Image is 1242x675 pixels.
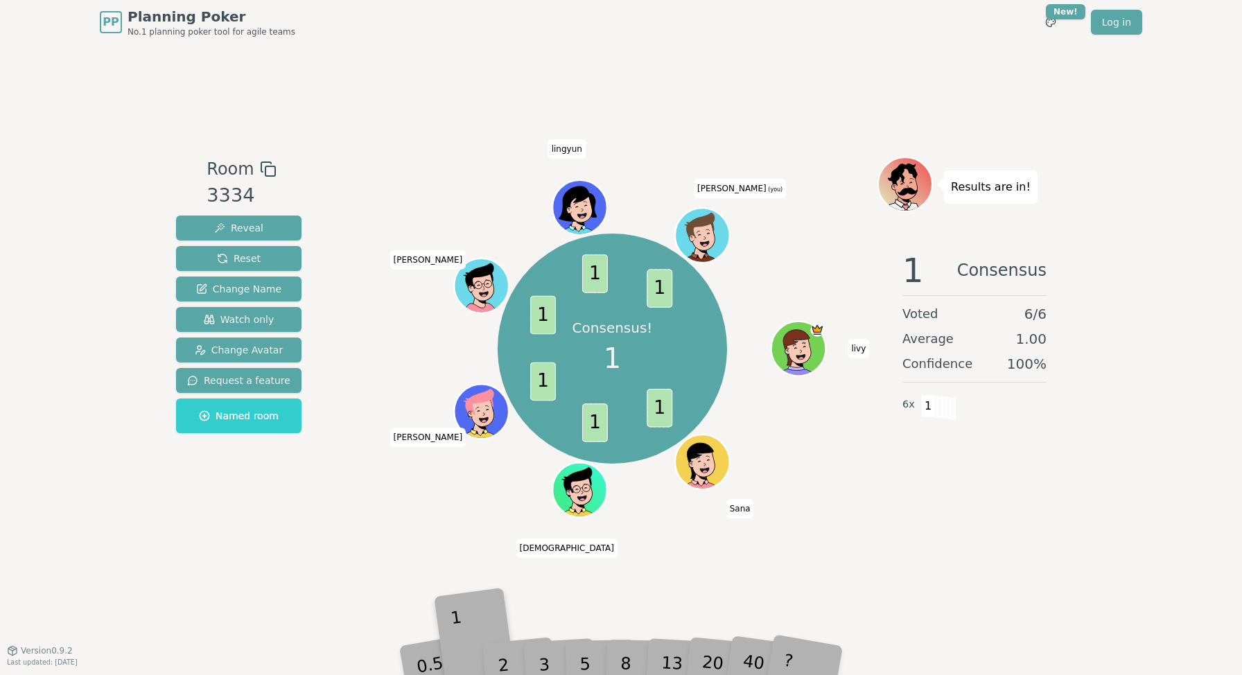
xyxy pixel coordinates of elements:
button: Request a feature [176,368,301,393]
button: Reset [176,246,301,271]
span: 1 [920,394,936,418]
span: Click to change your name [694,179,786,198]
span: Change Avatar [195,343,283,357]
span: 6 / 6 [1024,304,1047,324]
span: PP [103,14,119,30]
button: Change Name [176,277,301,301]
a: Log in [1091,10,1142,35]
button: Watch only [176,307,301,332]
span: 1.00 [1015,329,1047,349]
div: New! [1046,4,1085,19]
button: Change Avatar [176,337,301,362]
span: Request a feature [187,374,290,387]
span: livy is the host [811,323,825,337]
span: 1 [582,254,608,292]
span: Reveal [214,221,263,235]
span: 1 [531,296,557,334]
span: Planning Poker [128,7,295,26]
span: Click to change your name [390,250,466,270]
span: 1 [902,254,924,287]
span: Click to change your name [848,339,869,358]
button: Version0.9.2 [7,645,73,656]
span: Watch only [204,313,274,326]
button: Named room [176,398,301,433]
span: Click to change your name [390,428,466,447]
span: Version 0.9.2 [21,645,73,656]
span: Average [902,329,954,349]
button: Click to change your avatar [677,209,728,261]
span: Last updated: [DATE] [7,658,78,666]
span: 6 x [902,397,915,412]
a: PPPlanning PokerNo.1 planning poker tool for agile teams [100,7,295,37]
span: 1 [582,404,608,442]
span: 1 [531,362,557,401]
span: 1 [604,337,621,379]
span: Change Name [196,282,281,296]
p: Results are in! [951,177,1031,197]
div: 3334 [207,182,276,210]
span: Voted [902,304,938,324]
span: 100 % [1007,354,1047,374]
span: Confidence [902,354,972,374]
button: Reveal [176,216,301,240]
button: New! [1038,10,1063,35]
span: No.1 planning poker tool for agile teams [128,26,295,37]
span: Click to change your name [548,139,586,159]
span: Click to change your name [516,538,618,558]
span: 1 [647,270,673,308]
p: Consensus! [572,318,653,337]
span: (you) [767,186,783,193]
span: Room [207,157,254,182]
span: Reset [217,252,261,265]
span: 1 [647,389,673,427]
span: Click to change your name [726,499,754,518]
span: Named room [199,409,279,423]
span: Consensus [957,254,1047,287]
